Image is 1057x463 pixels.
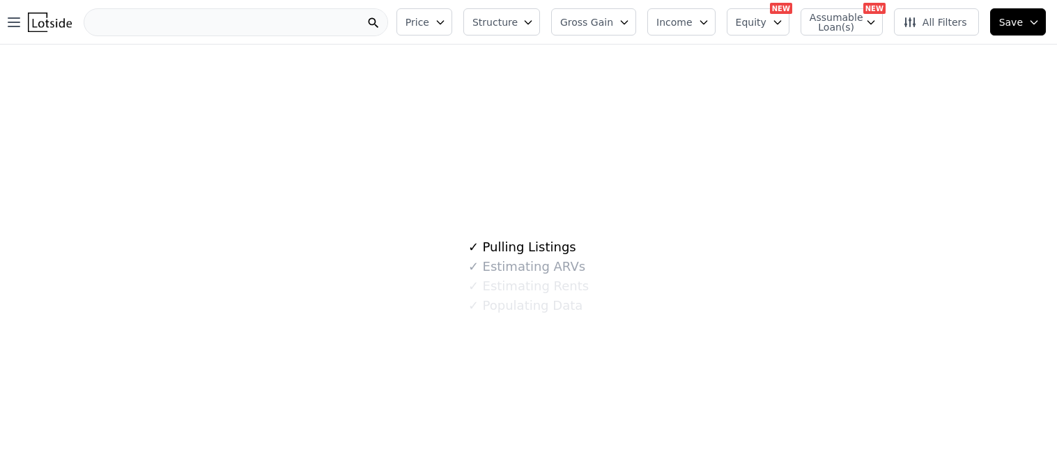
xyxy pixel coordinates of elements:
[468,279,479,293] span: ✓
[463,8,540,36] button: Structure
[468,260,479,274] span: ✓
[727,8,789,36] button: Equity
[894,8,979,36] button: All Filters
[468,257,585,276] div: Estimating ARVs
[810,13,854,32] span: Assumable Loan(s)
[468,276,589,296] div: Estimating Rents
[560,15,613,29] span: Gross Gain
[468,237,576,257] div: Pulling Listings
[468,296,582,315] div: Populating Data
[863,3,886,14] div: NEW
[736,15,766,29] span: Equity
[656,15,693,29] span: Income
[28,13,72,32] img: Lotside
[770,3,792,14] div: NEW
[801,8,883,36] button: Assumable Loan(s)
[903,15,967,29] span: All Filters
[396,8,452,36] button: Price
[647,8,716,36] button: Income
[990,8,1046,36] button: Save
[472,15,517,29] span: Structure
[551,8,636,36] button: Gross Gain
[999,15,1023,29] span: Save
[406,15,429,29] span: Price
[468,240,479,254] span: ✓
[468,299,479,313] span: ✓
